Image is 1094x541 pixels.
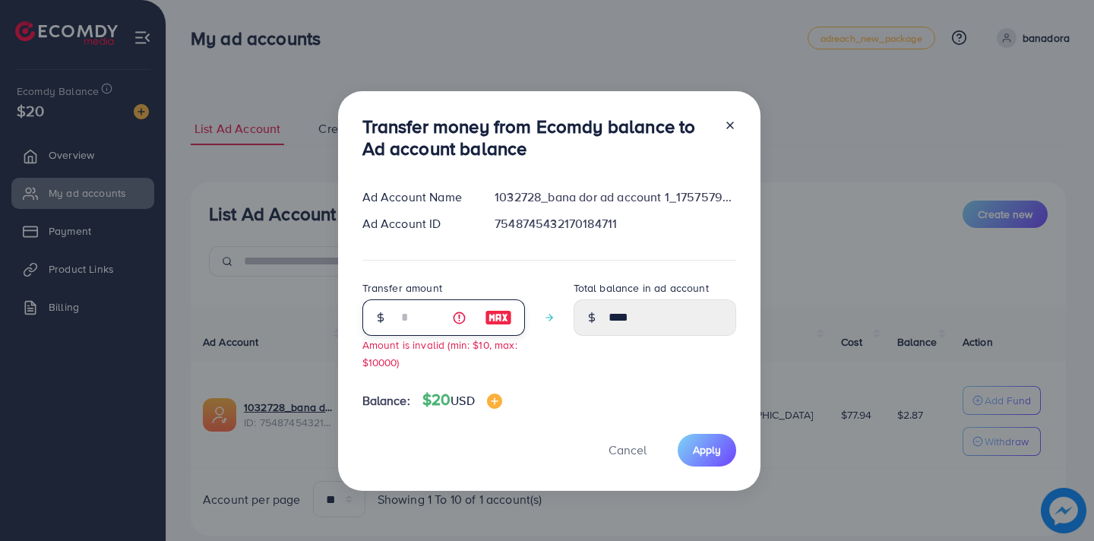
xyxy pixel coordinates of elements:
span: Cancel [609,441,647,458]
div: 7548745432170184711 [482,215,748,233]
label: Transfer amount [362,280,442,296]
div: Ad Account ID [350,215,483,233]
small: Amount is invalid (min: $10, max: $10000) [362,337,517,369]
span: Balance: [362,392,410,410]
h3: Transfer money from Ecomdy balance to Ad account balance [362,115,712,160]
h4: $20 [422,391,502,410]
div: 1032728_bana dor ad account 1_1757579407255 [482,188,748,206]
label: Total balance in ad account [574,280,709,296]
button: Apply [678,434,736,467]
img: image [485,308,512,327]
img: image [487,394,502,409]
span: Apply [693,442,721,457]
button: Cancel [590,434,666,467]
span: USD [451,392,474,409]
div: Ad Account Name [350,188,483,206]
